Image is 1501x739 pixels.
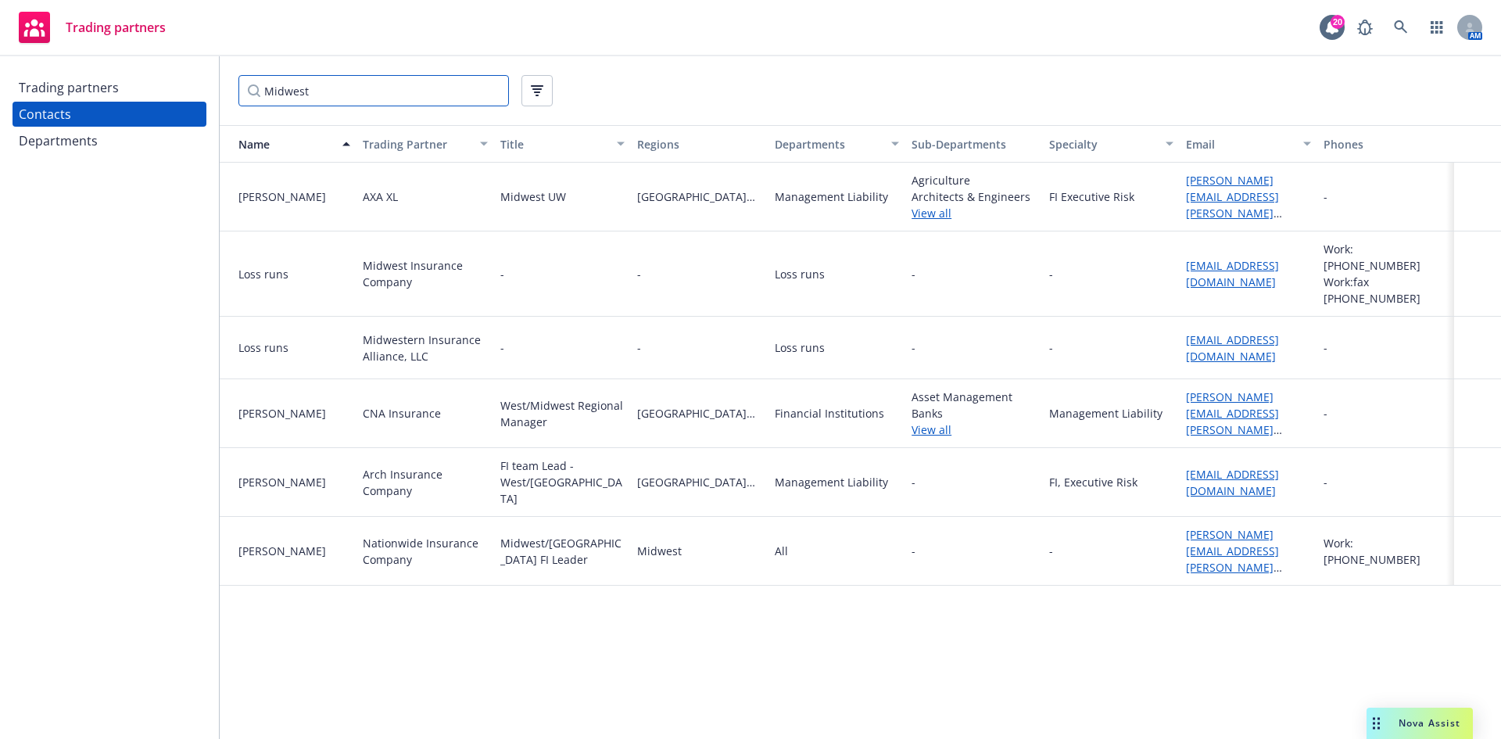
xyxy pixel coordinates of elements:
div: Departments [19,128,98,153]
div: - [1324,474,1327,490]
div: Title [500,136,607,152]
span: [GEOGRAPHIC_DATA][US_STATE] [637,188,761,205]
span: [GEOGRAPHIC_DATA][US_STATE] [637,405,761,422]
div: Drag to move [1367,708,1386,739]
div: - [1324,339,1327,356]
button: Phones [1317,125,1454,163]
div: Name [226,136,333,152]
div: Sub-Departments [912,136,1036,152]
button: Specialty [1043,125,1180,163]
div: Trading partners [19,75,119,100]
button: Trading Partner [356,125,493,163]
a: [PERSON_NAME][EMAIL_ADDRESS][PERSON_NAME][DOMAIN_NAME] [1186,389,1279,454]
a: [EMAIL_ADDRESS][DOMAIN_NAME] [1186,467,1279,498]
div: FI Executive Risk [1049,188,1134,205]
div: Midwestern Insurance Alliance, LLC [363,332,487,364]
button: Sub-Departments [905,125,1042,163]
div: Trading Partner [363,136,470,152]
div: Work: [PHONE_NUMBER] [1324,241,1448,274]
span: Asset Management [912,389,1036,405]
span: - [912,474,915,490]
span: Nova Assist [1399,716,1460,730]
div: Loss runs [775,339,825,356]
div: - [1324,188,1327,205]
a: Switch app [1421,12,1453,43]
button: Departments [768,125,905,163]
input: Filter by keyword... [238,75,509,106]
div: Midwest Insurance Company [363,257,487,290]
div: Email [1186,136,1293,152]
span: - [912,266,915,282]
div: Management Liability [775,188,888,205]
span: - [912,339,915,356]
div: Arch Insurance Company [363,466,487,499]
div: [PERSON_NAME] [238,188,350,205]
div: - [1049,266,1053,282]
div: Midwest/[GEOGRAPHIC_DATA] FI Leader [500,535,625,568]
div: FI, Executive Risk [1049,474,1137,490]
div: All [775,543,788,559]
div: Management Liability [1049,405,1162,422]
a: [EMAIL_ADDRESS][DOMAIN_NAME] [1186,332,1279,364]
span: Banks [912,405,1036,422]
a: View all [912,205,1036,221]
a: Search [1385,12,1417,43]
span: Agriculture [912,172,1036,188]
button: Nova Assist [1367,708,1473,739]
span: - [912,543,1036,559]
div: 20 [1331,15,1345,29]
button: Regions [631,125,768,163]
div: Midwest UW [500,188,566,205]
a: [EMAIL_ADDRESS][DOMAIN_NAME] [1186,258,1279,289]
div: Loss runs [775,266,825,282]
span: - [637,266,761,282]
div: - [1049,339,1053,356]
span: - [637,339,761,356]
div: - [1324,405,1327,422]
div: Management Liability [775,474,888,490]
div: AXA XL [363,188,398,205]
a: Contacts [13,102,206,127]
a: Departments [13,128,206,153]
a: Trading partners [13,5,172,49]
div: Work: [PHONE_NUMBER] [1324,535,1448,568]
div: [PERSON_NAME] [238,543,350,559]
div: - [500,339,504,356]
div: Work: fax [PHONE_NUMBER] [1324,274,1448,307]
div: Loss runs [238,266,350,282]
div: Regions [637,136,761,152]
div: - [500,266,504,282]
div: FI team Lead - West/[GEOGRAPHIC_DATA] [500,457,625,507]
a: Report a Bug [1349,12,1381,43]
div: [PERSON_NAME] [238,474,350,490]
a: [PERSON_NAME][EMAIL_ADDRESS][PERSON_NAME][DOMAIN_NAME] [1186,173,1279,237]
a: View all [912,422,1036,438]
div: Specialty [1049,136,1156,152]
span: Trading partners [66,21,166,34]
a: Trading partners [13,75,206,100]
div: Financial Institutions [775,405,884,422]
div: CNA Insurance [363,405,441,422]
span: [GEOGRAPHIC_DATA][US_STATE] [637,474,761,490]
div: Phones [1324,136,1448,152]
span: Midwest [637,543,761,559]
div: - [1049,543,1053,559]
div: Contacts [19,102,71,127]
div: Departments [775,136,882,152]
button: Email [1180,125,1317,163]
div: West/Midwest Regional Manager [500,397,625,430]
span: Architects & Engineers [912,188,1036,205]
div: Loss runs [238,339,350,356]
button: Title [494,125,631,163]
a: [PERSON_NAME][EMAIL_ADDRESS][PERSON_NAME][DOMAIN_NAME] [1186,527,1279,591]
button: Name [220,125,356,163]
div: [PERSON_NAME] [238,405,350,422]
div: Nationwide Insurance Company [363,535,487,568]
